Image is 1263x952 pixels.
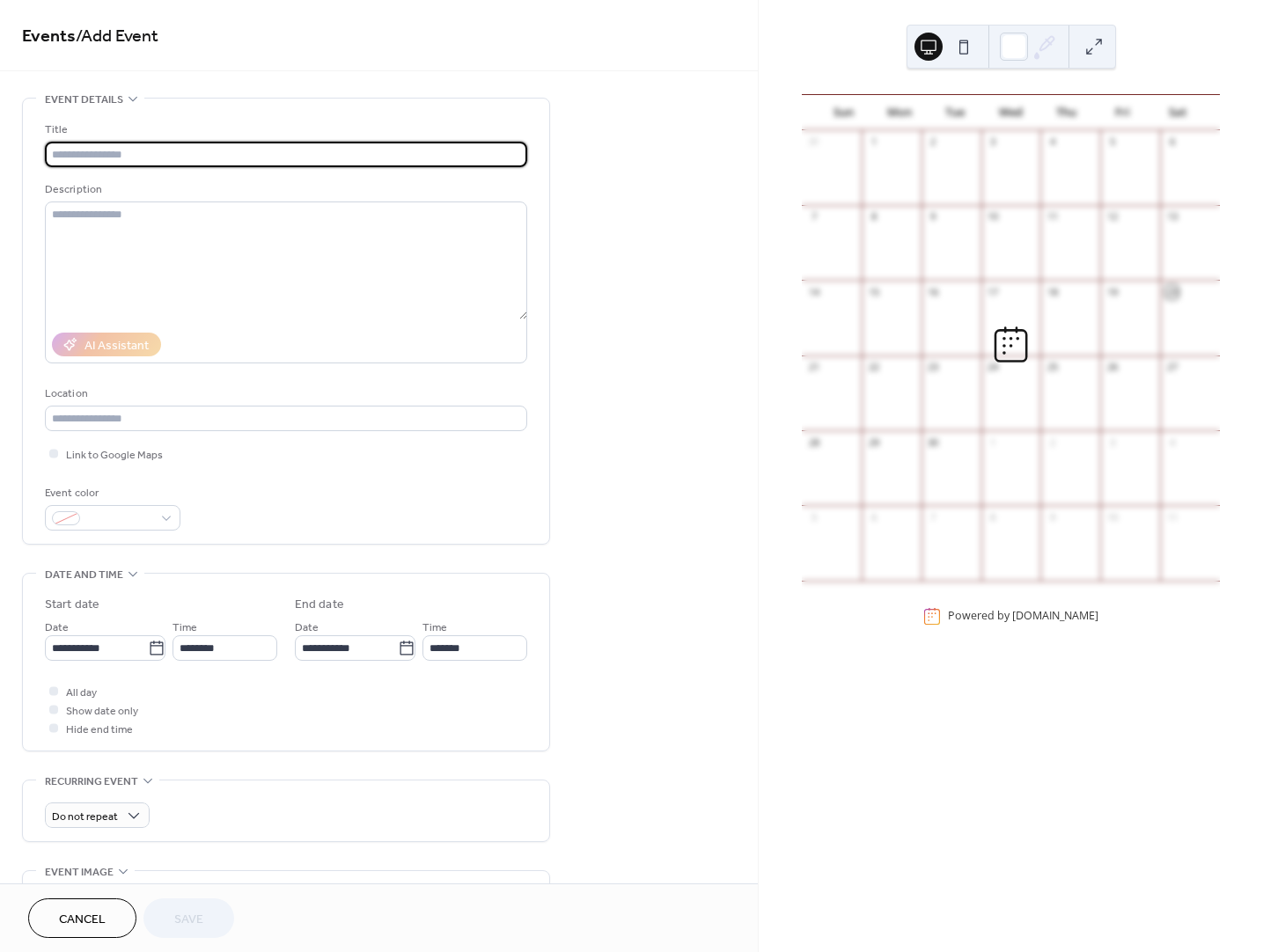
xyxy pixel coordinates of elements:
div: 9 [1046,510,1059,524]
div: 6 [867,510,880,524]
span: Time [173,619,197,637]
span: All day [66,684,97,702]
div: 2 [927,135,940,149]
div: 11 [1046,210,1059,223]
div: 3 [1105,436,1119,449]
div: 25 [1046,361,1059,374]
div: 14 [807,285,820,298]
span: Show date only [66,702,138,721]
div: 11 [1165,510,1179,524]
div: Tue [928,95,983,130]
div: 20 [1165,285,1179,298]
div: 12 [1105,210,1119,223]
div: 3 [987,135,1000,149]
div: Fri [1094,95,1149,130]
div: 9 [927,210,940,223]
div: 23 [927,361,940,374]
div: Sat [1150,95,1206,130]
span: Hide end time [66,721,133,739]
div: Start date [45,596,99,614]
div: 5 [1105,135,1119,149]
div: 30 [927,436,940,449]
div: 16 [927,285,940,298]
span: Date [295,619,319,637]
span: Cancel [59,911,106,929]
div: 4 [1165,436,1179,449]
div: Sun [816,95,871,130]
div: Mon [871,95,927,130]
span: Time [422,619,447,637]
span: Event details [45,91,123,109]
span: / Add Event [76,19,158,54]
div: 28 [807,436,820,449]
div: 2 [1046,436,1059,449]
button: Cancel [28,898,136,938]
div: 22 [867,361,880,374]
div: 10 [987,210,1000,223]
div: 24 [987,361,1000,374]
div: 5 [807,510,820,524]
div: 8 [987,510,1000,524]
div: 8 [867,210,880,223]
a: Events [22,19,76,54]
div: 7 [927,510,940,524]
div: 13 [1165,210,1179,223]
div: 10 [1105,510,1119,524]
div: Thu [1039,95,1094,130]
div: Title [45,121,524,139]
span: Link to Google Maps [66,446,163,465]
span: Recurring event [45,773,138,791]
div: Event color [45,484,177,502]
span: Date and time [45,566,123,584]
div: 29 [867,436,880,449]
div: Location [45,384,524,403]
div: 27 [1165,361,1179,374]
a: [DOMAIN_NAME] [1012,609,1098,624]
div: 21 [807,361,820,374]
div: 15 [867,285,880,298]
div: 26 [1105,361,1119,374]
div: 18 [1046,285,1059,298]
div: 31 [807,135,820,149]
div: 7 [807,210,820,223]
div: Description [45,180,524,199]
span: Event image [45,863,114,882]
div: 6 [1165,135,1179,149]
div: Wed [983,95,1039,130]
span: Do not repeat [52,807,118,827]
div: 4 [1046,135,1059,149]
div: End date [295,596,344,614]
div: 1 [987,436,1000,449]
span: Date [45,619,69,637]
div: Powered by [948,609,1098,624]
div: 19 [1105,285,1119,298]
div: 17 [987,285,1000,298]
div: 1 [867,135,880,149]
